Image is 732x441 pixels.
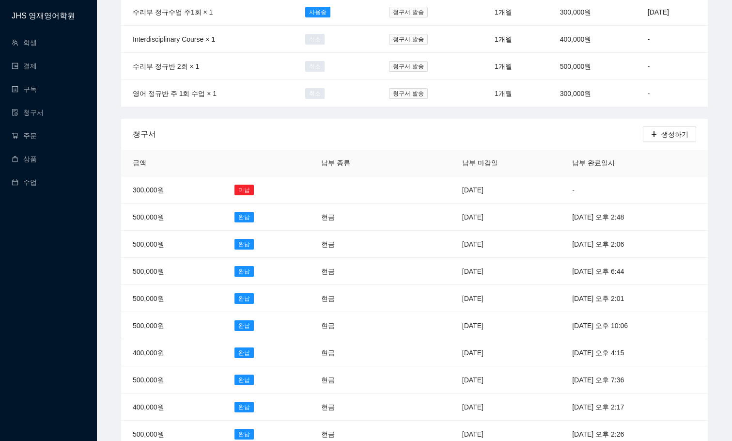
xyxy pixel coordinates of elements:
[451,258,561,285] td: [DATE]
[234,266,254,277] span: 완납
[636,80,708,107] td: -
[121,312,223,339] td: 500,000원
[305,7,330,17] span: 사용중
[234,185,254,195] span: 미납
[12,155,37,163] a: shopping상품
[310,285,407,312] td: 현금
[234,429,254,440] span: 완납
[561,312,708,339] td: [DATE] 오후 10:06
[12,62,37,70] a: wallet결제
[234,320,254,331] span: 완납
[548,80,636,107] td: 300,000원
[121,80,294,107] td: 영어 정규반 주 1회 수업 × 1
[451,339,561,366] td: [DATE]
[12,109,44,116] a: file-done청구서
[234,375,254,385] span: 완납
[121,26,294,53] td: Interdisciplinary Course × 1
[310,258,407,285] td: 현금
[310,312,407,339] td: 현금
[483,26,548,53] td: 1개월
[561,394,708,421] td: [DATE] 오후 2:17
[389,88,427,99] span: 청구서 발송
[121,258,223,285] td: 500,000원
[121,366,223,394] td: 500,000원
[12,39,37,47] a: team학생
[451,394,561,421] td: [DATE]
[451,231,561,258] td: [DATE]
[561,339,708,366] td: [DATE] 오후 4:15
[561,285,708,312] td: [DATE] 오후 2:01
[451,312,561,339] td: [DATE]
[643,126,696,142] button: plus생성하기
[234,293,254,304] span: 완납
[389,61,427,72] span: 청구서 발송
[234,239,254,250] span: 완납
[121,231,223,258] td: 500,000원
[310,150,407,176] th: 납부 종류
[561,150,708,176] th: 납부 완료일시
[451,150,561,176] th: 납부 마감일
[121,339,223,366] td: 400,000원
[305,61,325,72] span: 취소
[651,131,657,139] span: plus
[389,34,427,45] span: 청구서 발송
[548,26,636,53] td: 400,000원
[451,285,561,312] td: [DATE]
[310,394,407,421] td: 현금
[305,88,325,99] span: 취소
[561,258,708,285] td: [DATE] 오후 6:44
[310,231,407,258] td: 현금
[234,347,254,358] span: 완납
[561,366,708,394] td: [DATE] 오후 7:36
[483,80,548,107] td: 1개월
[234,402,254,412] span: 완납
[121,204,223,231] td: 500,000원
[310,339,407,366] td: 현금
[451,176,561,204] td: [DATE]
[234,212,254,222] span: 완납
[12,178,37,186] a: calendar수업
[133,120,643,148] div: 청구서
[121,285,223,312] td: 500,000원
[661,129,688,140] span: 생성하기
[561,176,708,204] td: -
[121,394,223,421] td: 400,000원
[310,366,407,394] td: 현금
[121,53,294,80] td: 수리부 정규반 2회 × 1
[451,204,561,231] td: [DATE]
[483,53,548,80] td: 1개월
[561,231,708,258] td: [DATE] 오후 2:06
[548,53,636,80] td: 500,000원
[389,7,427,17] span: 청구서 발송
[12,85,37,93] a: profile구독
[12,132,37,140] a: shopping-cart주문
[451,366,561,394] td: [DATE]
[305,34,325,45] span: 취소
[636,26,708,53] td: -
[561,204,708,231] td: [DATE] 오후 2:48
[636,53,708,80] td: -
[121,176,223,204] td: 300,000원
[121,150,223,176] th: 금액
[310,204,407,231] td: 현금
